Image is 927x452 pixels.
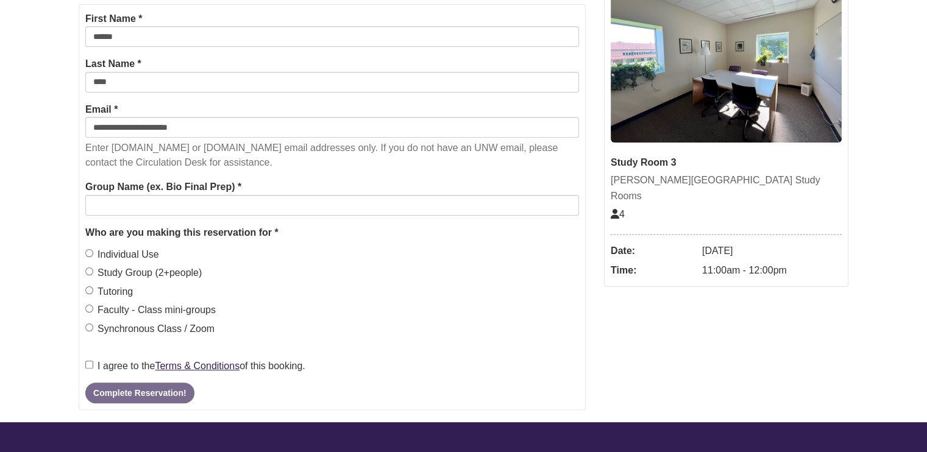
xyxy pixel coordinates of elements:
[85,323,93,331] input: Synchronous Class / Zoom
[155,361,240,371] a: Terms & Conditions
[85,305,93,313] input: Faculty - Class mini-groups
[85,247,159,263] label: Individual Use
[702,261,842,280] dd: 11:00am - 12:00pm
[85,179,241,195] label: Group Name (ex. Bio Final Prep) *
[611,209,625,219] span: The capacity of this space
[85,358,305,374] label: I agree to the of this booking.
[611,261,696,280] dt: Time:
[611,241,696,261] dt: Date:
[611,155,842,171] div: Study Room 3
[85,141,579,170] p: Enter [DOMAIN_NAME] or [DOMAIN_NAME] email addresses only. If you do not have an UNW email, pleas...
[85,11,142,27] label: First Name *
[85,302,216,318] label: Faculty - Class mini-groups
[702,241,842,261] dd: [DATE]
[85,56,141,72] label: Last Name *
[85,321,215,337] label: Synchronous Class / Zoom
[85,102,118,118] label: Email *
[85,265,202,281] label: Study Group (2+people)
[85,361,93,369] input: I agree to theTerms & Conditionsof this booking.
[85,286,93,294] input: Tutoring
[85,225,579,241] legend: Who are you making this reservation for *
[85,383,194,403] button: Complete Reservation!
[85,284,133,300] label: Tutoring
[85,267,93,275] input: Study Group (2+people)
[611,172,842,203] div: [PERSON_NAME][GEOGRAPHIC_DATA] Study Rooms
[85,249,93,257] input: Individual Use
